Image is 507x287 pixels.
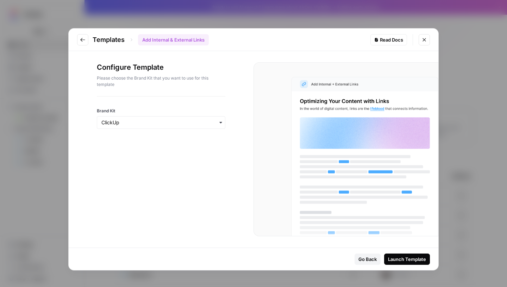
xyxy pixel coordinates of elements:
[419,34,430,45] button: Close modal
[388,256,426,263] div: Launch Template
[77,34,88,45] button: Go to previous step
[384,254,430,265] button: Launch Template
[374,36,403,43] div: Read Docs
[97,75,225,88] p: Please choose the Brand Kit that you want to use for this template
[97,108,225,114] label: Brand Kit
[138,34,209,45] div: Add Internal & External Links
[93,34,209,45] div: Templates
[97,62,225,96] div: Configure Template
[355,254,381,265] button: Go Back
[370,34,407,45] a: Read Docs
[358,256,377,263] div: Go Back
[101,119,221,126] input: ClickUp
